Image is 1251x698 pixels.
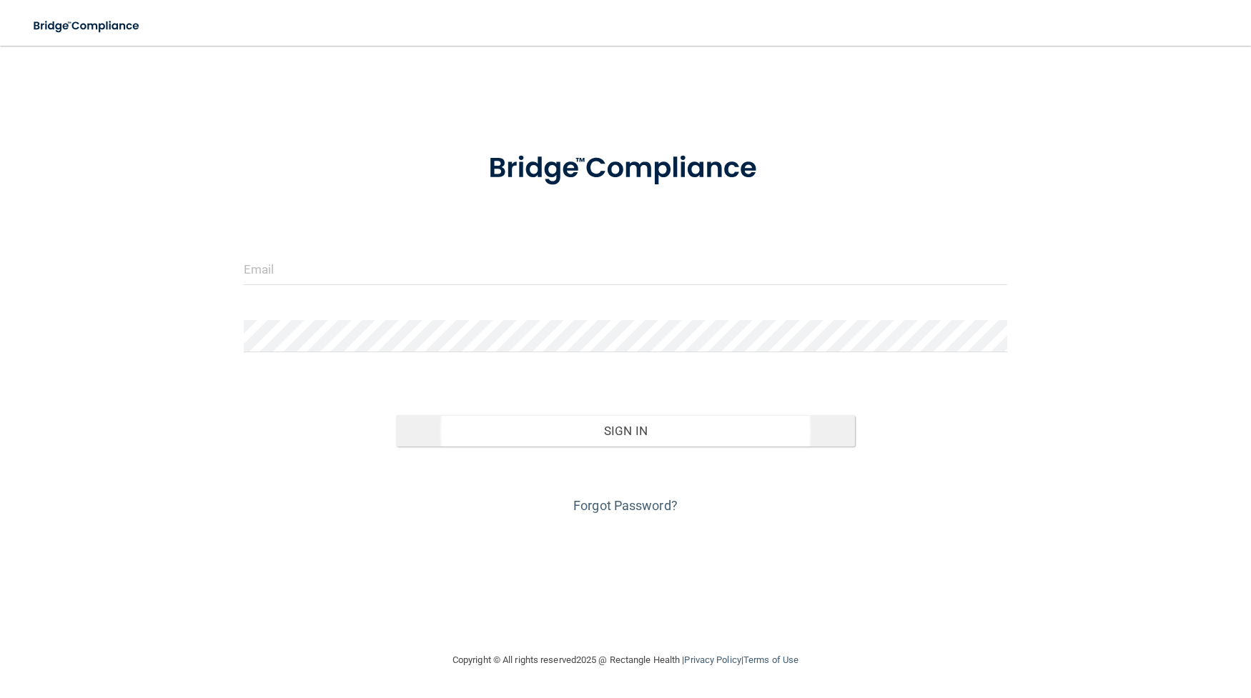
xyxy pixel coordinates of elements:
a: Terms of Use [743,654,798,665]
a: Privacy Policy [684,654,741,665]
div: Copyright © All rights reserved 2025 @ Rectangle Health | | [365,637,886,683]
img: bridge_compliance_login_screen.278c3ca4.svg [21,11,153,41]
input: Email [244,253,1008,285]
img: bridge_compliance_login_screen.278c3ca4.svg [459,131,792,206]
a: Forgot Password? [573,498,678,513]
button: Sign In [396,415,854,447]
